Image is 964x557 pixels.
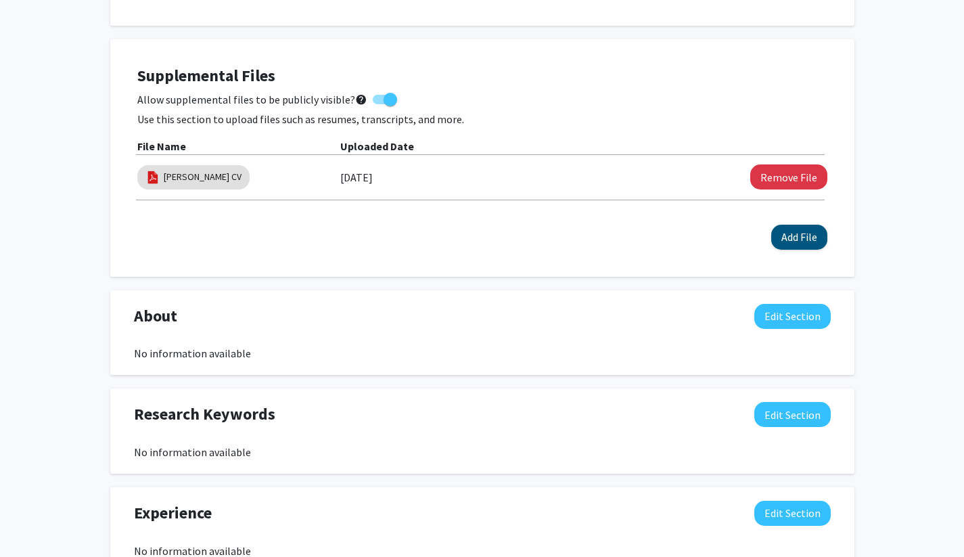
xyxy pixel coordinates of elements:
h4: Supplemental Files [137,66,827,86]
button: Remove Gwen Simbar's CV File [750,164,827,190]
p: Use this section to upload files such as resumes, transcripts, and more. [137,111,827,127]
button: Edit Research Keywords [754,402,831,427]
span: About [134,304,177,328]
mat-icon: help [355,91,367,108]
iframe: Chat [10,496,58,547]
button: Edit About [754,304,831,329]
button: Add File [771,225,827,250]
div: No information available [134,444,831,460]
span: Experience [134,501,212,525]
a: [PERSON_NAME] CV [164,170,242,184]
b: Uploaded Date [340,139,414,153]
button: Edit Experience [754,501,831,526]
label: [DATE] [340,166,373,189]
b: File Name [137,139,186,153]
span: Allow supplemental files to be publicly visible? [137,91,367,108]
span: Research Keywords [134,402,275,426]
div: No information available [134,345,831,361]
img: pdf_icon.png [145,170,160,185]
